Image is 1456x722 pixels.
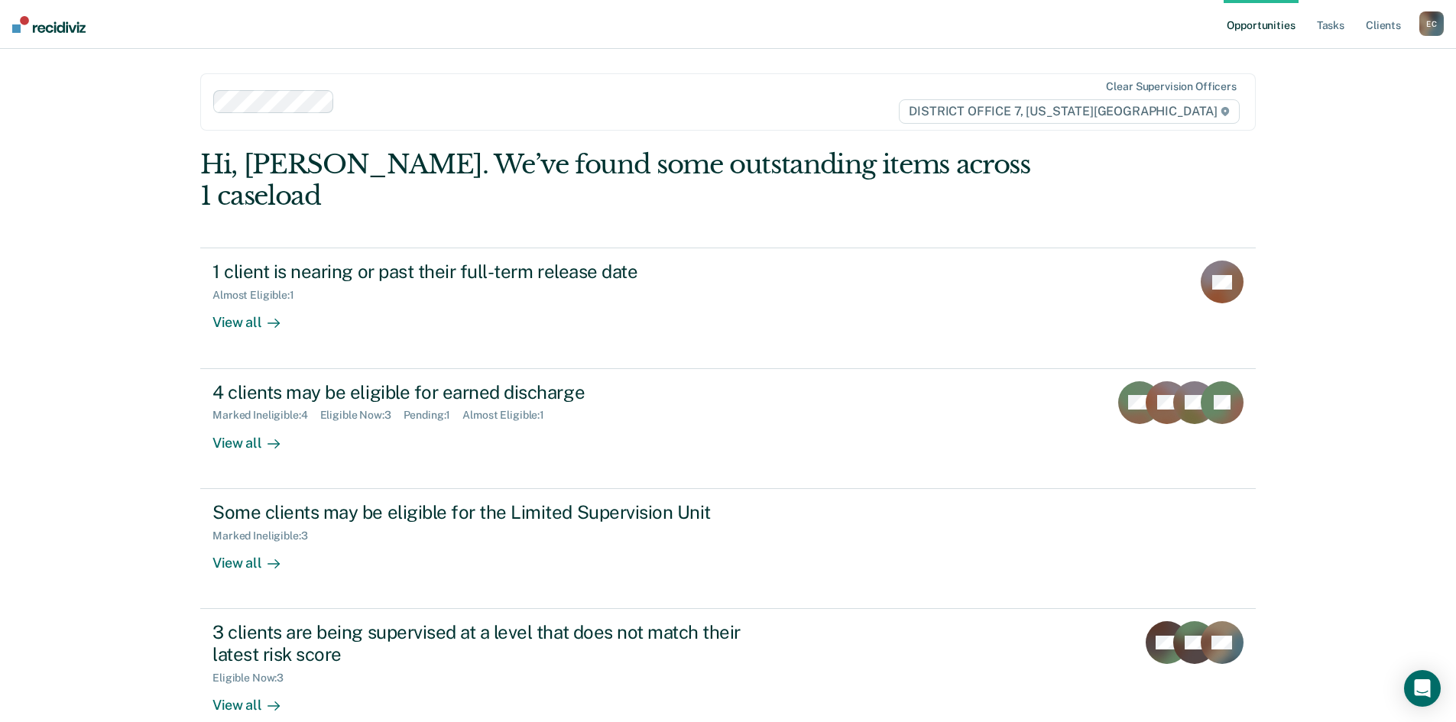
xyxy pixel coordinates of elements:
div: 3 clients are being supervised at a level that does not match their latest risk score [212,621,749,665]
div: Hi, [PERSON_NAME]. We’ve found some outstanding items across 1 caseload [200,149,1045,212]
div: Marked Ineligible : 3 [212,529,319,542]
a: 1 client is nearing or past their full-term release dateAlmost Eligible:1View all [200,248,1256,368]
div: Clear supervision officers [1106,80,1236,93]
a: 4 clients may be eligible for earned dischargeMarked Ineligible:4Eligible Now:3Pending:1Almost El... [200,369,1256,489]
div: View all [212,684,298,714]
div: Marked Ineligible : 4 [212,409,319,422]
div: E C [1419,11,1444,36]
a: Some clients may be eligible for the Limited Supervision UnitMarked Ineligible:3View all [200,489,1256,609]
div: Some clients may be eligible for the Limited Supervision Unit [212,501,749,523]
div: Open Intercom Messenger [1404,670,1441,707]
div: Eligible Now : 3 [212,672,296,685]
div: Eligible Now : 3 [320,409,404,422]
div: Almost Eligible : 1 [462,409,556,422]
div: View all [212,422,298,452]
button: EC [1419,11,1444,36]
div: View all [212,302,298,332]
img: Recidiviz [12,16,86,33]
div: 4 clients may be eligible for earned discharge [212,381,749,403]
span: DISTRICT OFFICE 7, [US_STATE][GEOGRAPHIC_DATA] [899,99,1239,124]
div: View all [212,542,298,571]
div: 1 client is nearing or past their full-term release date [212,261,749,283]
div: Almost Eligible : 1 [212,289,306,302]
div: Pending : 1 [404,409,463,422]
